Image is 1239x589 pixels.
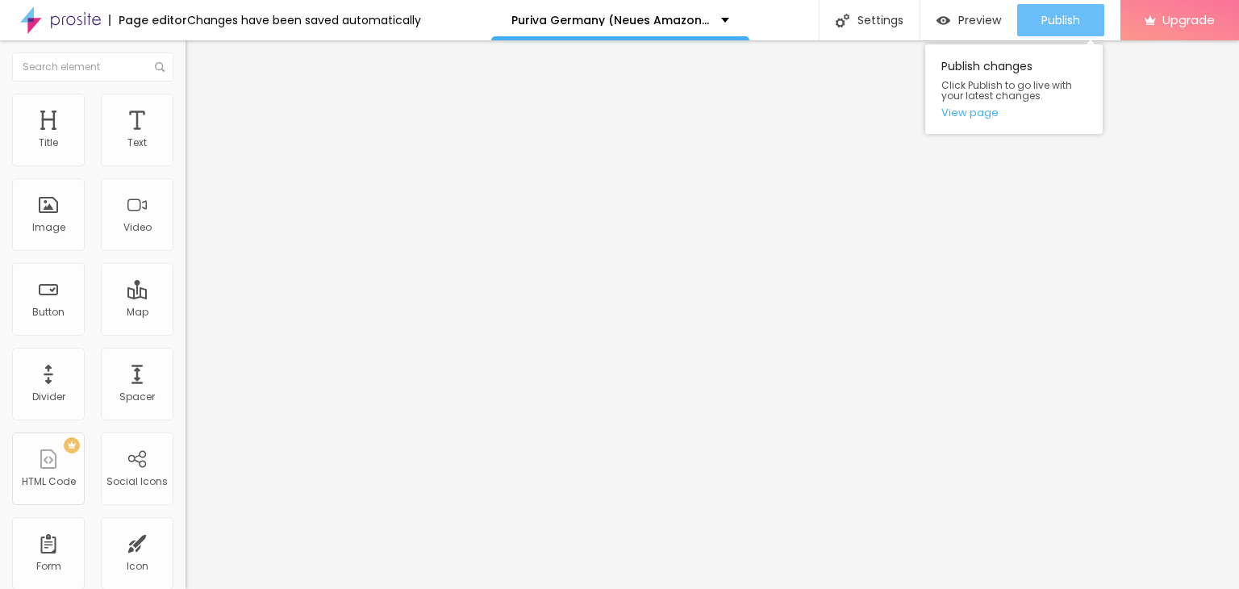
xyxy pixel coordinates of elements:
div: Image [32,222,65,233]
div: Title [39,137,58,148]
button: Publish [1017,4,1104,36]
input: Search element [12,52,173,81]
div: HTML Code [22,476,76,487]
img: Icone [155,62,165,72]
span: Click Publish to go live with your latest changes. [941,80,1087,101]
div: Map [127,307,148,318]
span: Preview [958,14,1001,27]
div: Form [36,561,61,572]
p: Puriva Germany (Neues Amazon 2025) Ehrliche Meinungen echter Benutzer! [511,15,709,26]
div: Spacer [119,391,155,403]
div: Divider [32,391,65,403]
button: Preview [920,4,1017,36]
div: Button [32,307,65,318]
span: Upgrade [1162,13,1215,27]
a: View page [941,107,1087,118]
span: Publish [1041,14,1080,27]
iframe: Editor [186,40,1239,589]
div: Video [123,222,152,233]
div: Changes have been saved automatically [187,15,421,26]
div: Social Icons [106,476,168,487]
div: Icon [127,561,148,572]
img: Icone [836,14,849,27]
div: Publish changes [925,44,1103,134]
div: Page editor [109,15,187,26]
div: Text [127,137,147,148]
img: view-1.svg [937,14,950,27]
